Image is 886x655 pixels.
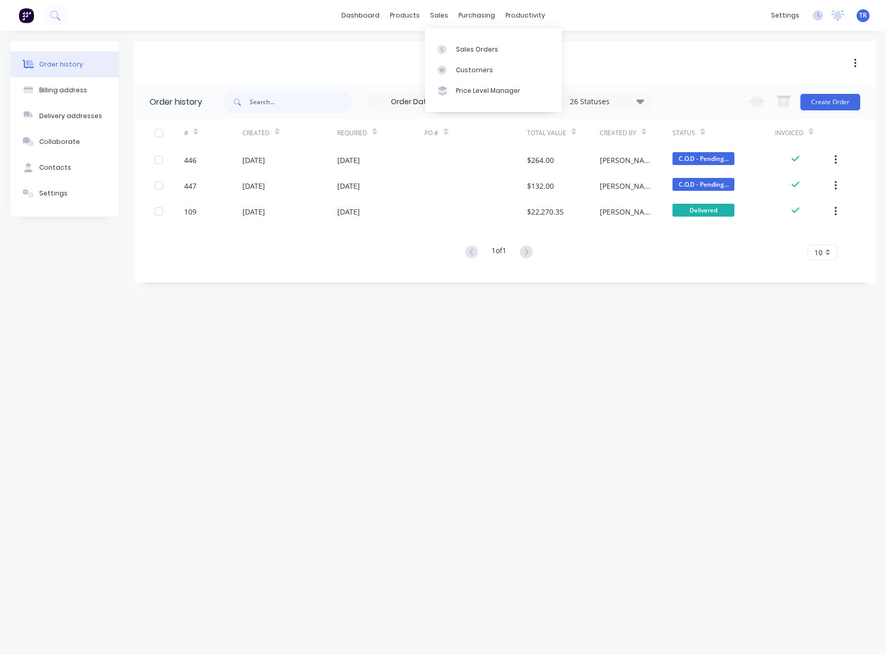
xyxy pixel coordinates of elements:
div: Total Value [527,119,600,147]
div: settings [766,8,805,23]
div: [DATE] [337,181,360,191]
a: Sales Orders [425,39,562,59]
div: Invoiced [775,128,803,138]
button: Order history [10,52,119,77]
div: PO # [424,119,527,147]
button: Contacts [10,155,119,181]
div: [PERSON_NAME] [600,155,652,166]
div: Created [242,119,337,147]
button: Billing address [10,77,119,103]
div: Sales Orders [456,45,498,54]
div: $132.00 [527,181,554,191]
div: [DATE] [242,206,265,217]
div: [PERSON_NAME] [600,206,652,217]
div: PO # [424,128,438,138]
img: Factory [19,8,34,23]
div: # [184,128,188,138]
div: Contacts [39,163,71,172]
div: Created [242,128,270,138]
button: Settings [10,181,119,206]
div: Created By [600,119,672,147]
div: Status [672,119,775,147]
span: 10 [814,247,823,258]
div: [DATE] [242,181,265,191]
div: Order history [150,96,202,108]
div: [DATE] [242,155,265,166]
div: Total Value [527,128,566,138]
div: 446 [184,155,196,166]
a: dashboard [336,8,385,23]
span: C.O.D - Pending... [672,152,734,165]
div: productivity [500,8,550,23]
div: Required [337,119,425,147]
div: [PERSON_NAME] [600,181,652,191]
div: [DATE] [337,155,360,166]
input: Search... [250,92,352,112]
div: Price Level Manager [456,86,520,95]
div: Status [672,128,695,138]
div: Delivery addresses [39,111,102,121]
div: Collaborate [39,137,80,146]
input: Order Date [368,94,454,110]
a: Customers [425,60,562,80]
a: Price Level Manager [425,80,562,101]
div: 1 of 1 [491,245,506,260]
div: Order history [39,60,83,69]
div: purchasing [453,8,500,23]
button: Delivery addresses [10,103,119,129]
button: Create Order [800,94,860,110]
div: products [385,8,425,23]
div: $22,270.35 [527,206,564,217]
div: # [184,119,242,147]
div: 447 [184,181,196,191]
div: $264.00 [527,155,554,166]
span: TR [859,11,867,20]
div: 109 [184,206,196,217]
div: Billing address [39,86,87,95]
div: sales [425,8,453,23]
div: 26 Statuses [564,96,650,107]
div: Created By [600,128,636,138]
div: Customers [456,65,493,75]
div: Required [337,128,367,138]
div: Invoiced [775,119,833,147]
span: C.O.D - Pending... [672,178,734,191]
span: Delivered [672,204,734,217]
div: [DATE] [337,206,360,217]
div: Settings [39,189,68,198]
button: Collaborate [10,129,119,155]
